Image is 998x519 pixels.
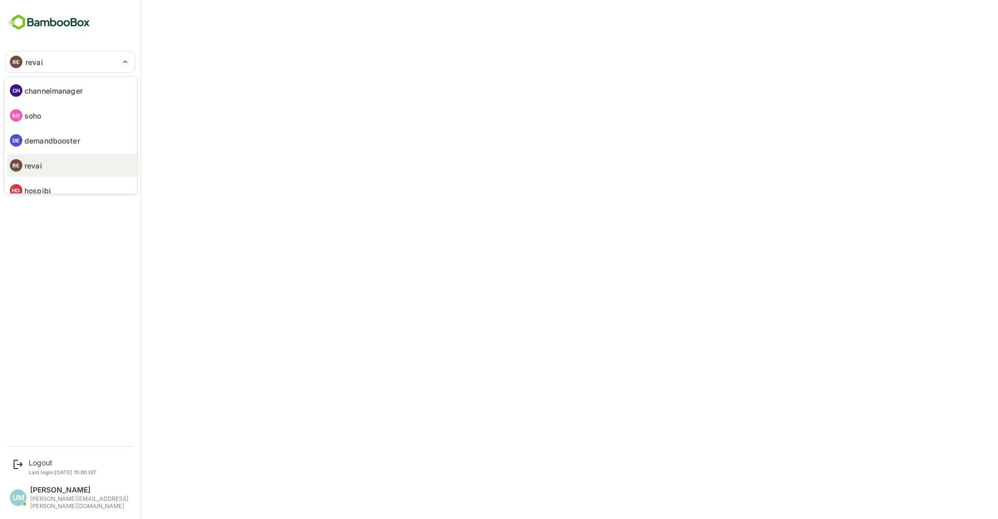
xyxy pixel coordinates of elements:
[10,184,22,197] div: HO
[24,110,42,121] p: soho
[24,135,80,146] p: demandbooster
[24,185,51,196] p: hospibi
[10,84,22,97] div: CH
[10,134,22,147] div: DE
[10,109,22,122] div: SO
[24,160,42,171] p: revai
[10,159,22,172] div: RE
[24,85,83,96] p: channelmanager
